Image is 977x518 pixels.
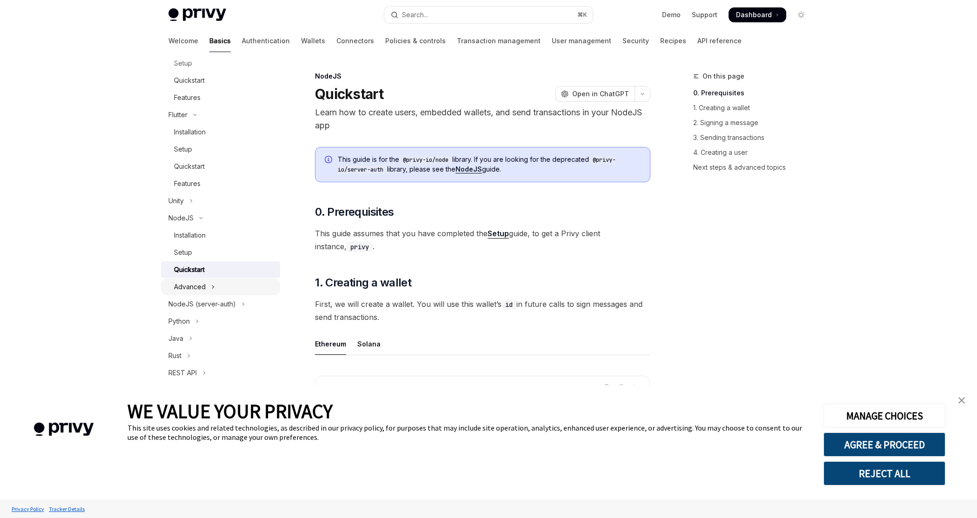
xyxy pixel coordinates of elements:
h1: Quickstart [315,86,384,102]
a: Setup [161,141,280,158]
a: Transaction management [457,30,541,52]
span: On this page [703,71,744,82]
div: NodeJS [315,72,650,81]
a: Setup [488,229,509,239]
button: Toggle Flutter section [161,106,280,123]
span: } [431,384,435,392]
div: Features [174,92,201,103]
span: Open in ChatGPT [572,89,629,99]
a: Quickstart [161,72,280,89]
a: Features [161,89,280,106]
div: Setup [174,144,192,155]
svg: Info [325,156,334,165]
span: { [345,384,349,392]
span: ; [509,384,513,392]
a: Features [161,175,280,192]
button: Toggle dark mode [794,7,809,22]
a: Tracker Details [47,501,87,517]
a: Next steps & advanced topics [693,160,816,175]
button: Toggle Python section [161,313,280,330]
div: Quickstart [174,264,205,275]
a: 2. Signing a message [693,115,816,130]
button: Ask AI [630,382,642,394]
div: Solana [357,333,381,355]
a: Welcome [168,30,198,52]
span: This guide assumes that you have completed the guide, to get a Privy client instance, . [315,227,650,253]
button: Toggle NodeJS (server-auth) section [161,296,280,312]
button: Toggle Rust section [161,347,280,364]
div: NodeJS (server-auth) [168,299,236,310]
a: Support [692,10,717,20]
code: @privy-io/node [399,155,452,165]
div: Flutter [168,109,187,120]
div: Installation [174,230,206,241]
a: Connectors [336,30,374,52]
span: '@privy-io/node' [449,384,509,392]
a: 4. Creating a user [693,145,816,160]
div: Installation [174,126,206,138]
a: Installation [161,124,280,140]
a: Privacy Policy [9,501,47,517]
a: close banner [952,391,971,410]
a: Demo [662,10,681,20]
span: PrivyAPIError [382,384,431,392]
button: Toggle REST API section [161,365,280,381]
code: id [502,299,516,310]
button: Report incorrect code [601,382,613,394]
button: Open in ChatGPT [555,86,635,102]
div: Advanced [174,281,206,292]
div: REST API [168,367,197,379]
button: REJECT ALL [823,461,945,485]
div: Java [168,333,183,344]
span: This guide is for the library. If you are looking for the deprecated library, please see the guide. [338,155,641,174]
div: Ethereum [315,333,346,355]
span: ⌘ K [577,11,587,19]
img: light logo [168,8,226,21]
div: Unity [168,195,184,206]
code: @privy-io/server-auth [338,155,616,174]
button: Copy the contents from the code block [616,382,628,394]
span: 1. Creating a wallet [315,275,411,290]
a: API reference [697,30,742,52]
div: Features [174,178,201,189]
a: Basics [209,30,231,52]
span: Dashboard [736,10,772,20]
img: close banner [958,397,965,404]
div: Python [168,316,190,327]
button: Toggle Java section [161,330,280,347]
button: MANAGE CHOICES [823,404,945,428]
button: Toggle Unity section [161,193,280,209]
a: Recipes [660,30,686,52]
code: privy [347,242,373,252]
a: User management [552,30,611,52]
a: 1. Creating a wallet [693,100,816,115]
a: Quickstart [161,261,280,278]
span: 0. Prerequisites [315,205,394,219]
a: Dashboard [729,7,786,22]
a: Policies & controls [385,30,446,52]
div: NodeJS [168,213,194,224]
span: import [323,384,345,392]
button: Open search [384,7,593,23]
span: WE VALUE YOUR PRIVACY [127,399,333,423]
span: First, we will create a wallet. You will use this wallet’s in future calls to sign messages and s... [315,298,650,324]
a: Setup [161,244,280,261]
span: from [435,384,449,392]
div: Setup [174,247,192,258]
img: company logo [14,409,114,450]
span: APIError [349,384,379,392]
a: Installation [161,227,280,244]
div: Quickstart [174,161,205,172]
div: Quickstart [174,75,205,86]
a: Quickstart [161,158,280,175]
p: Learn how to create users, embedded wallets, and send transactions in your NodeJS app [315,106,650,132]
span: , [379,384,382,392]
a: Security [622,30,649,52]
button: Toggle NodeJS section [161,210,280,226]
a: 3. Sending transactions [693,130,816,145]
div: Rust [168,350,181,361]
a: Wallets [301,30,325,52]
div: This site uses cookies and related technologies, as described in our privacy policy, for purposes... [127,423,810,442]
a: Authentication [242,30,290,52]
a: NodeJS [455,165,482,173]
